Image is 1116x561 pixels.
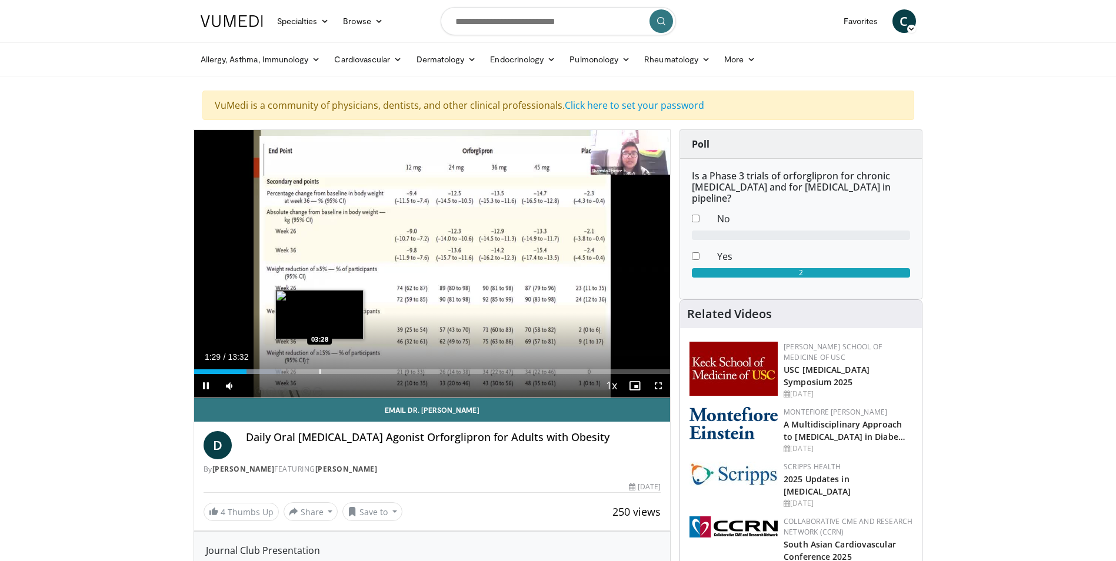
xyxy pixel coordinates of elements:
div: 2 [692,268,910,278]
button: Mute [218,374,241,398]
button: Pause [194,374,218,398]
button: Playback Rate [599,374,623,398]
a: Allergy, Asthma, Immunology [194,48,328,71]
input: Search topics, interventions [441,7,676,35]
img: b0142b4c-93a1-4b58-8f91-5265c282693c.png.150x105_q85_autocrop_double_scale_upscale_version-0.2.png [689,407,778,439]
a: Browse [336,9,390,33]
div: Progress Bar [194,369,671,374]
span: 4 [221,506,225,517]
div: Journal Club Presentation [206,543,659,557]
div: [DATE] [784,389,912,399]
a: Specialties [270,9,337,33]
div: By FEATURING [204,464,661,475]
span: 13:32 [228,352,248,362]
img: image.jpeg [275,290,364,339]
a: 2025 Updates in [MEDICAL_DATA] [784,473,851,497]
a: More [717,48,762,71]
video-js: Video Player [194,130,671,398]
span: 1:29 [205,352,221,362]
a: Rheumatology [637,48,717,71]
button: Share [284,502,338,521]
span: 250 views [612,505,661,519]
a: [PERSON_NAME] [212,464,275,474]
div: [DATE] [629,482,661,492]
a: Email Dr. [PERSON_NAME] [194,398,671,422]
dd: No [708,212,919,226]
a: A Multidisciplinary Approach to [MEDICAL_DATA] in Diabe… [784,419,905,442]
img: c9f2b0b7-b02a-4276-a72a-b0cbb4230bc1.jpg.150x105_q85_autocrop_double_scale_upscale_version-0.2.jpg [689,462,778,486]
a: C [892,9,916,33]
a: [PERSON_NAME] [315,464,378,474]
a: Pulmonology [562,48,637,71]
a: Montefiore [PERSON_NAME] [784,407,887,417]
button: Enable picture-in-picture mode [623,374,647,398]
a: Dermatology [409,48,484,71]
a: Collaborative CME and Research Network (CCRN) [784,516,912,537]
a: Click here to set your password [565,99,704,112]
div: VuMedi is a community of physicians, dentists, and other clinical professionals. [202,91,914,120]
h4: Daily Oral [MEDICAL_DATA] Agonist Orforglipron for Adults with Obesity [246,431,661,444]
a: Cardiovascular [327,48,409,71]
a: Endocrinology [483,48,562,71]
img: 7b941f1f-d101-407a-8bfa-07bd47db01ba.png.150x105_q85_autocrop_double_scale_upscale_version-0.2.jpg [689,342,778,396]
h4: Related Videos [687,307,772,321]
a: [PERSON_NAME] School of Medicine of USC [784,342,882,362]
a: Scripps Health [784,462,841,472]
a: D [204,431,232,459]
img: VuMedi Logo [201,15,263,27]
span: / [224,352,226,362]
button: Fullscreen [647,374,670,398]
strong: Poll [692,138,709,151]
button: Save to [342,502,402,521]
div: [DATE] [784,498,912,509]
dd: Yes [708,249,919,263]
a: 4 Thumbs Up [204,503,279,521]
a: Favorites [837,9,885,33]
div: [DATE] [784,443,912,454]
a: USC [MEDICAL_DATA] Symposium 2025 [784,364,870,388]
h6: Is a Phase 3 trials of orforglipron for chronic [MEDICAL_DATA] and for [MEDICAL_DATA] in pipeline? [692,171,910,205]
img: a04ee3ba-8487-4636-b0fb-5e8d268f3737.png.150x105_q85_autocrop_double_scale_upscale_version-0.2.png [689,516,778,537]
